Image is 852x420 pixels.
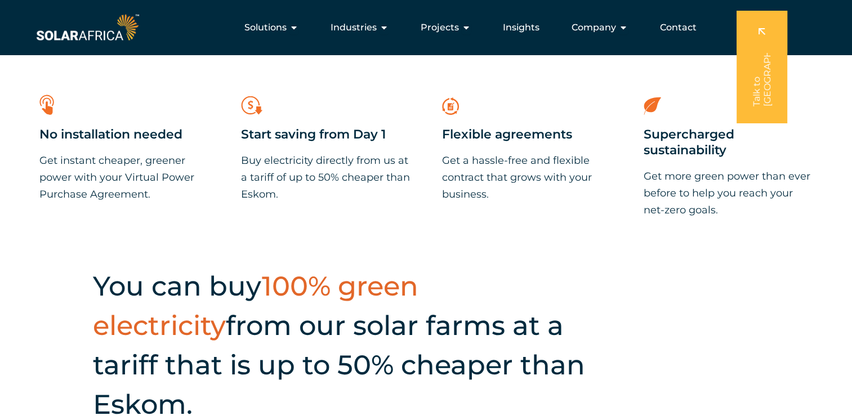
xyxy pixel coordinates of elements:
p: Get a hassle-free and flexible contract that grows with your business. [442,152,611,203]
a: Insights [503,21,539,34]
div: Menu Toggle [141,16,706,39]
span: No installation needed [39,127,182,143]
p: Buy electricity directly from us at a tariff of up to 50% cheaper than Eskom. [241,152,410,203]
p: Get instant cheaper, greener power with your Virtual Power Purchase Agreement. [39,152,208,203]
span: 100% green electricity [93,270,418,342]
span: Industries [331,21,377,34]
span: Projects [421,21,459,34]
span: Supercharged sustainability [644,127,734,159]
span: Solutions [244,21,287,34]
span: Company [572,21,616,34]
a: Contact [660,21,697,34]
span: Start saving from Day 1 [241,127,386,143]
p: Get more green power than ever before to help you reach your net-zero goals. [644,168,813,218]
span: Flexible agreements [442,127,572,143]
nav: Menu [141,16,706,39]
